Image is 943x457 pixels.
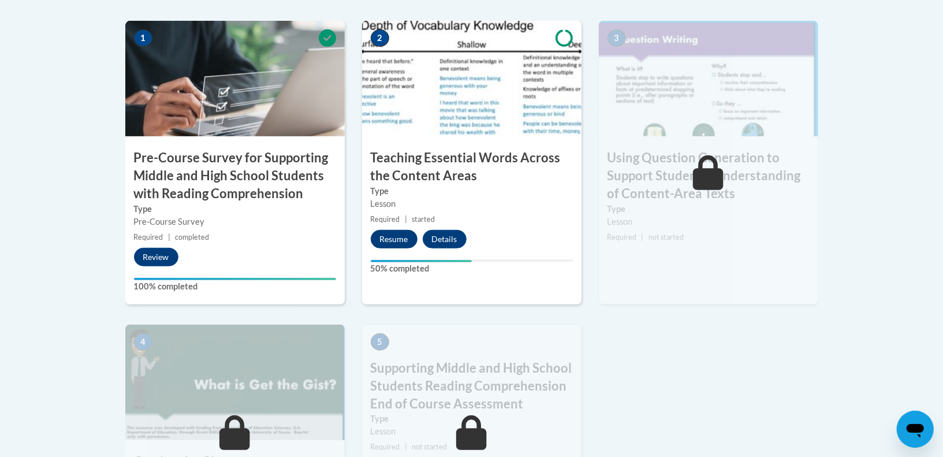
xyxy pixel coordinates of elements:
img: Course Image [125,21,345,136]
h3: Teaching Essential Words Across the Content Areas [362,149,582,185]
button: Resume [371,230,418,248]
label: Type [134,203,336,216]
div: Lesson [371,198,573,210]
label: 50% completed [371,262,573,275]
div: Lesson [607,216,810,228]
h3: Using Question Generation to Support Studentsʹ Understanding of Content-Area Texts [599,149,818,202]
span: Required [371,215,400,224]
button: Review [134,248,178,266]
span: 2 [371,29,389,47]
span: 4 [134,333,152,351]
iframe: Button to launch messaging window [897,411,934,448]
label: Type [371,413,573,425]
span: completed [175,233,209,241]
h3: Pre-Course Survey for Supporting Middle and High School Students with Reading Comprehension [125,149,345,202]
span: 5 [371,333,389,351]
span: not started [412,443,447,451]
span: not started [648,233,684,241]
img: Course Image [125,325,345,440]
div: Pre-Course Survey [134,216,336,228]
span: Required [134,233,163,241]
button: Details [423,230,467,248]
h3: Supporting Middle and High School Students Reading Comprehension End of Course Assessment [362,359,582,413]
label: 100% completed [134,280,336,293]
img: Course Image [599,21,818,136]
span: | [405,443,407,451]
img: Course Image [362,21,582,136]
span: started [412,215,435,224]
span: | [642,233,644,241]
label: Type [371,185,573,198]
span: Required [371,443,400,451]
div: Your progress [134,278,336,280]
span: | [168,233,170,241]
div: Your progress [371,260,472,262]
div: Lesson [371,425,573,438]
label: Type [607,203,810,216]
span: Required [607,233,637,241]
span: | [405,215,407,224]
span: 3 [607,29,626,47]
span: 1 [134,29,152,47]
